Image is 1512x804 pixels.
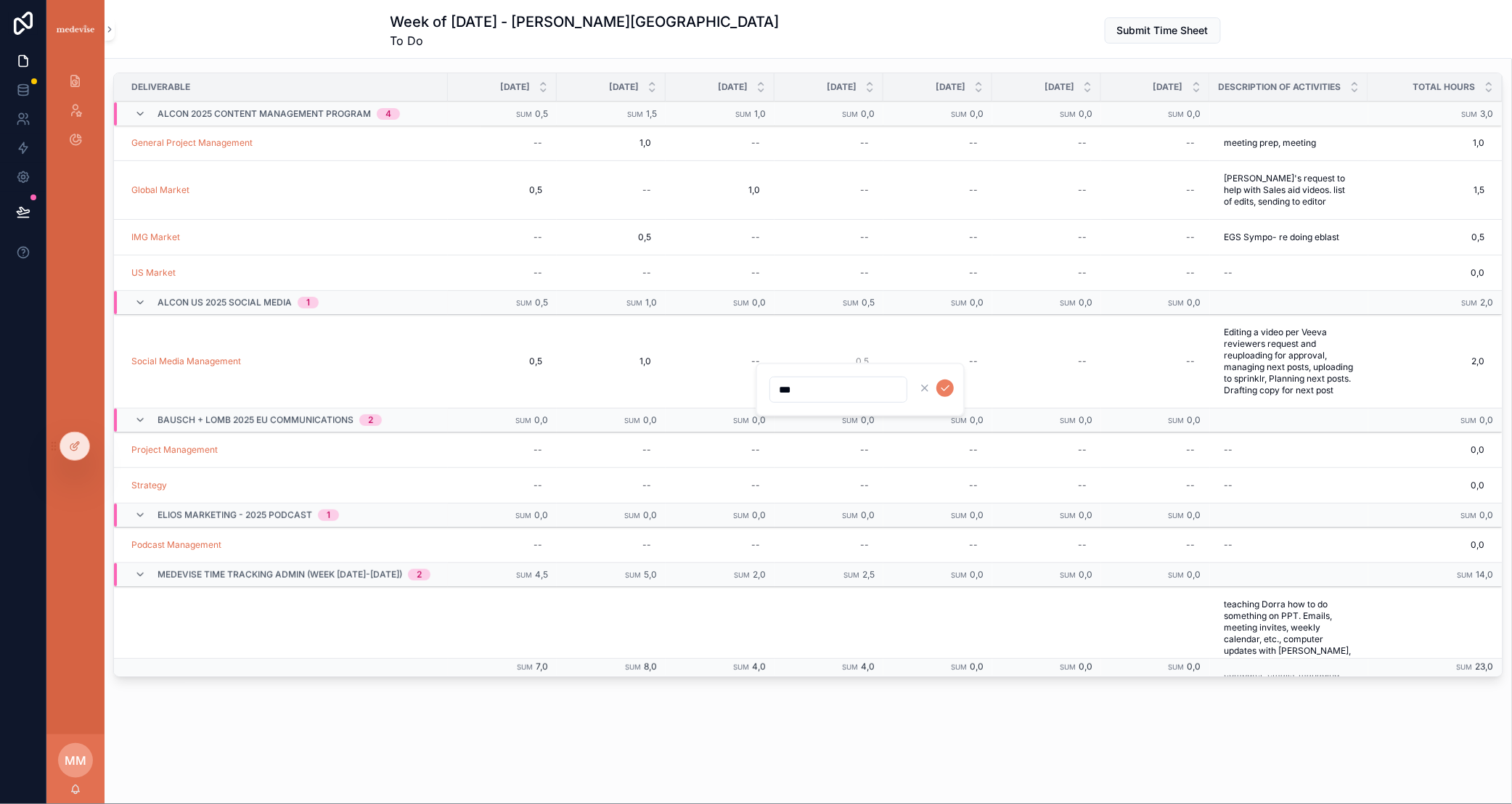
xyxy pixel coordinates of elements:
span: 2,0 [753,569,766,580]
span: 0,0 [1368,267,1485,279]
div: -- [534,539,542,551]
div: -- [969,356,978,367]
span: 0,0 [970,109,984,120]
div: -- [1187,444,1196,456]
div: -- [1187,267,1196,279]
span: meeting prep, meeting [1225,137,1317,149]
span: 0,0 [1188,662,1201,673]
span: 0,0 [752,509,766,520]
div: -- [751,539,760,551]
small: Sum [1060,664,1076,672]
span: Alcon US 2025 Social Media [158,297,292,308]
div: -- [534,480,542,491]
div: 4 [385,109,391,120]
a: Project Management [131,444,218,456]
small: Sum [625,571,641,579]
div: -- [1225,444,1233,456]
small: Sum [1169,512,1185,520]
h1: Week of [DATE] - [PERSON_NAME][GEOGRAPHIC_DATA] [391,12,780,32]
span: Total Hours [1413,81,1476,93]
div: -- [1225,267,1233,279]
span: 2,5 [862,569,875,580]
span: General Project Management [131,137,253,149]
span: 14,0 [1476,569,1494,580]
span: 23,0 [1476,662,1494,673]
button: Submit Time Sheet [1105,17,1221,44]
small: Sum [842,111,858,119]
div: -- [1078,356,1087,367]
small: Sum [1060,417,1076,424]
span: 1,0 [645,297,657,308]
div: -- [1225,539,1233,551]
span: 0,0 [1188,414,1201,425]
span: 4,5 [535,569,548,580]
span: 0,0 [1188,569,1201,580]
span: 0,0 [1480,414,1494,425]
span: 0,0 [534,414,548,425]
div: -- [751,444,760,456]
span: [DATE] [718,81,748,93]
div: -- [642,444,651,456]
span: 5,0 [644,569,657,580]
a: Podcast Management [131,539,221,551]
small: Sum [1060,571,1076,579]
span: 3,0 [1481,109,1494,120]
span: 0,0 [1368,539,1485,551]
span: [DATE] [827,81,857,93]
span: EGS Sympo- re doing eblast [1225,231,1340,243]
span: MM [65,752,86,769]
span: 1,5 [1368,184,1485,196]
a: Global Market [131,184,189,196]
div: -- [860,267,869,279]
span: [DATE] [1153,81,1183,93]
small: Sum [842,512,858,520]
div: -- [642,267,651,279]
span: 0,0 [1480,509,1494,520]
div: -- [1225,480,1233,491]
div: -- [1187,480,1196,491]
span: 0,0 [1079,414,1092,425]
span: 0,0 [970,414,984,425]
div: 1 [306,297,310,308]
span: 8,0 [644,662,657,673]
span: 0,0 [1079,569,1092,580]
img: App logo [55,23,96,36]
span: 1,0 [1368,137,1485,149]
small: Sum [1169,417,1185,424]
span: Editing a video per Veeva reviewers request and reuploading for approval, managing next posts, up... [1225,327,1354,396]
span: 0,0 [534,509,548,520]
span: 0,0 [1188,109,1201,120]
span: 0,0 [752,297,766,308]
div: -- [1187,137,1196,149]
span: To Do [391,32,780,49]
span: Deliverable [131,81,190,93]
span: 1,0 [680,184,760,196]
div: 1 [327,509,330,521]
div: -- [1078,539,1087,551]
small: Sum [515,512,531,520]
div: 2 [368,414,373,426]
span: 1,0 [754,109,766,120]
span: 0,0 [1188,509,1201,520]
small: Sum [951,417,967,424]
div: -- [534,267,542,279]
div: -- [642,184,651,196]
span: 7,0 [536,662,548,673]
span: 0,0 [1079,297,1092,308]
div: -- [1078,137,1087,149]
a: Social Media Management [131,356,241,367]
small: Sum [517,664,533,672]
small: Sum [627,111,643,119]
span: Bausch + Lomb 2025 EU Communications [158,414,354,426]
span: 0,0 [1079,109,1092,120]
small: Sum [1462,111,1478,119]
span: 4,0 [752,662,766,673]
a: US Market [131,267,176,279]
div: 2 [417,569,422,581]
div: -- [642,480,651,491]
small: Sum [734,571,750,579]
span: [DATE] [609,81,639,93]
